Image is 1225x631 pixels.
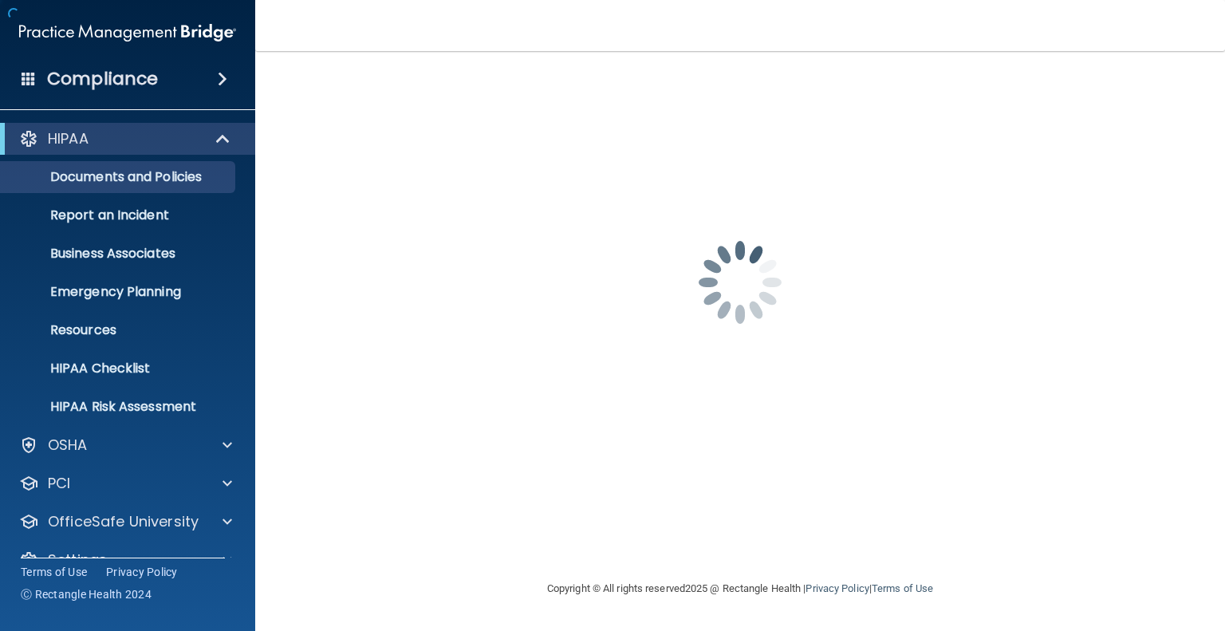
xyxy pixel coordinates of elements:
p: OSHA [48,436,88,455]
a: PCI [19,474,232,493]
p: PCI [48,474,70,493]
span: Ⓒ Rectangle Health 2024 [21,586,152,602]
p: Emergency Planning [10,284,228,300]
p: Report an Incident [10,207,228,223]
a: Terms of Use [21,564,87,580]
p: HIPAA [48,129,89,148]
p: HIPAA Checklist [10,361,228,377]
p: Business Associates [10,246,228,262]
a: OSHA [19,436,232,455]
p: Resources [10,322,228,338]
a: HIPAA [19,129,231,148]
a: Privacy Policy [806,582,869,594]
img: PMB logo [19,17,236,49]
p: Documents and Policies [10,169,228,185]
p: HIPAA Risk Assessment [10,399,228,415]
a: Privacy Policy [106,564,178,580]
a: Settings [19,550,232,570]
img: spinner.e123f6fc.gif [660,203,820,362]
p: OfficeSafe University [48,512,199,531]
a: OfficeSafe University [19,512,232,531]
h4: Compliance [47,68,158,90]
p: Settings [48,550,107,570]
div: Copyright © All rights reserved 2025 @ Rectangle Health | | [449,563,1031,614]
a: Terms of Use [872,582,933,594]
